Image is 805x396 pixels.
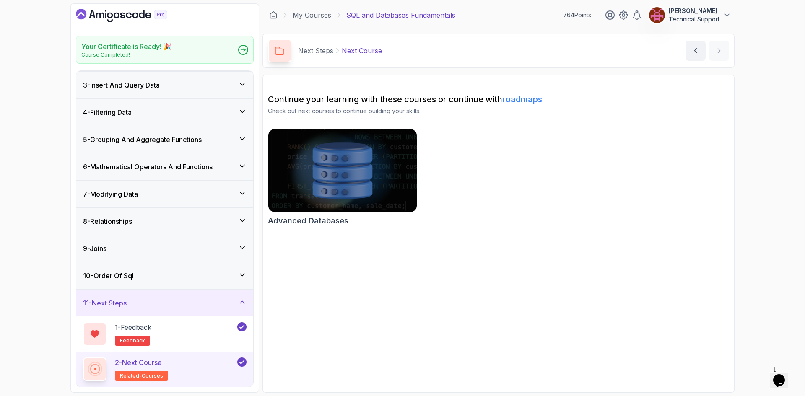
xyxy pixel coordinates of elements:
[83,298,127,308] h3: 11 - Next Steps
[268,129,417,227] a: Advanced Databases cardAdvanced Databases
[76,126,253,153] button: 5-Grouping And Aggregate Functions
[268,107,729,115] p: Check out next courses to continue building your skills.
[81,52,171,58] p: Course Completed!
[298,46,333,56] p: Next Steps
[669,15,719,23] p: Technical Support
[686,41,706,61] button: previous content
[83,80,160,90] h3: 3 - Insert And Query Data
[76,36,254,64] a: Your Certificate is Ready! 🎉Course Completed!
[76,9,187,22] a: Dashboard
[83,107,132,117] h3: 4 - Filtering Data
[709,41,729,61] button: next content
[83,216,132,226] h3: 8 - Relationships
[649,7,665,23] img: user profile image
[83,243,106,254] h3: 9 - Joins
[268,93,729,105] h2: Continue your learning with these courses or continue with
[649,7,731,23] button: user profile image[PERSON_NAME]Technical Support
[81,41,171,52] h2: Your Certificate is Ready! 🎉
[563,11,591,19] p: 764 Points
[268,129,417,212] img: Advanced Databases card
[346,10,455,20] p: SQL and Databases Fundamentals
[76,290,253,316] button: 11-Next Steps
[76,181,253,207] button: 7-Modifying Data
[120,373,163,379] span: related-courses
[83,271,134,281] h3: 10 - Order Of Sql
[76,99,253,126] button: 4-Filtering Data
[83,357,247,381] button: 2-Next Courserelated-courses
[115,322,151,332] p: 1 - Feedback
[268,215,348,227] h2: Advanced Databases
[76,153,253,180] button: 6-Mathematical Operators And Functions
[83,322,247,346] button: 1-Feedbackfeedback
[269,11,278,19] a: Dashboard
[502,94,542,104] a: roadmaps
[342,46,382,56] p: Next Course
[76,72,253,98] button: 3-Insert And Query Data
[76,235,253,262] button: 9-Joins
[83,189,138,199] h3: 7 - Modifying Data
[120,337,145,344] span: feedback
[83,162,213,172] h3: 6 - Mathematical Operators And Functions
[76,208,253,235] button: 8-Relationships
[76,262,253,289] button: 10-Order Of Sql
[293,10,331,20] a: My Courses
[669,7,719,15] p: [PERSON_NAME]
[115,357,162,368] p: 2 - Next Course
[770,362,797,388] iframe: chat widget
[83,135,202,145] h3: 5 - Grouping And Aggregate Functions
